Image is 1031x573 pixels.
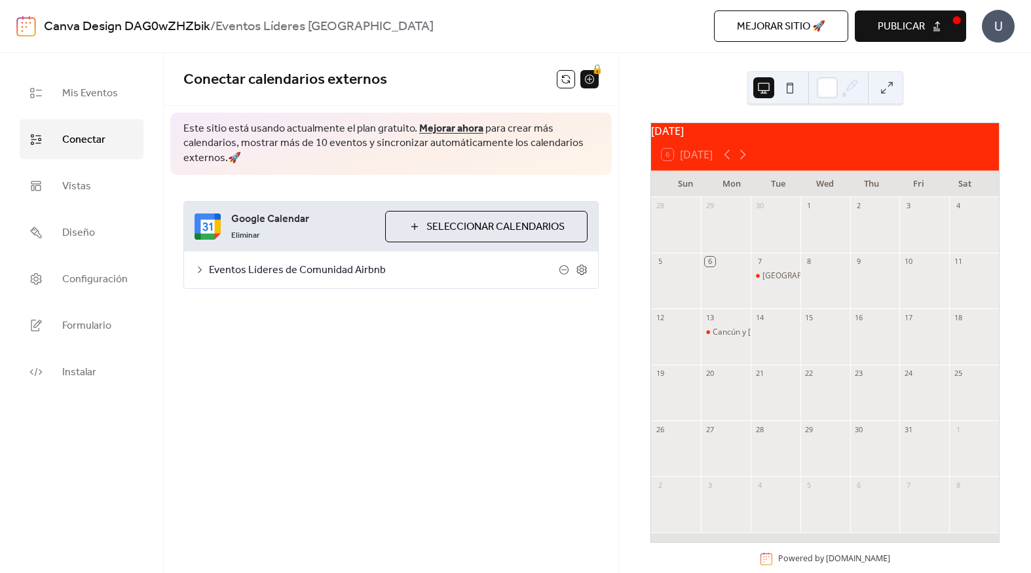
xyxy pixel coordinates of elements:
[855,10,966,42] button: Publicar
[737,19,825,35] span: Mejorar sitio 🚀
[20,166,143,206] a: Vistas
[705,480,715,490] div: 3
[942,171,988,197] div: Sat
[655,257,665,267] div: 5
[895,171,942,197] div: Fri
[953,201,963,211] div: 4
[705,424,715,434] div: 27
[62,130,105,150] span: Conectar
[755,312,764,322] div: 14
[714,10,848,42] button: Mejorar sitio 🚀
[419,119,483,139] a: Mejorar ahora
[231,231,260,241] span: Eliminar
[953,424,963,434] div: 1
[953,312,963,322] div: 18
[20,119,143,159] a: Conectar
[854,480,864,490] div: 6
[62,362,96,382] span: Instalar
[903,424,913,434] div: 31
[195,213,221,240] img: google
[216,14,434,39] b: Eventos Líderes [GEOGRAPHIC_DATA]
[854,312,864,322] div: 16
[802,171,848,197] div: Wed
[662,171,708,197] div: Sun
[755,171,802,197] div: Tue
[755,369,764,379] div: 21
[982,10,1015,43] div: U
[755,424,764,434] div: 28
[755,201,764,211] div: 30
[953,257,963,267] div: 11
[804,480,814,490] div: 5
[651,123,999,139] div: [DATE]
[62,269,128,289] span: Configuración
[655,480,665,490] div: 2
[953,480,963,490] div: 8
[953,369,963,379] div: 25
[62,176,91,196] span: Vistas
[804,312,814,322] div: 15
[804,424,814,434] div: 29
[826,553,890,564] a: [DOMAIN_NAME]
[709,171,755,197] div: Mon
[903,257,913,267] div: 10
[209,263,559,278] span: Eventos Líderes de Comunidad Airbnb
[231,212,375,227] span: Google Calendar
[705,257,715,267] div: 6
[755,257,764,267] div: 7
[854,257,864,267] div: 9
[701,327,751,338] div: Cancún y Rivera Maya, Tulum y Bacalar | Masterclass: Tarifa Simplificada y Nueva Tarifa Airbnb
[210,14,216,39] b: /
[848,171,895,197] div: Thu
[183,122,599,166] span: Este sitio está usando actualmente el plan gratuito. para crear más calendarios, mostrar más de 1...
[16,16,36,37] img: logo
[20,212,143,252] a: Diseño
[655,369,665,379] div: 19
[44,14,210,39] a: Canva Design DAG0wZHZbik
[385,211,588,242] button: Seleccionar Calendarios
[426,219,565,235] span: Seleccionar Calendarios
[20,259,143,299] a: Configuración
[655,201,665,211] div: 28
[903,369,913,379] div: 24
[62,223,95,243] span: Diseño
[878,19,925,35] span: Publicar
[62,83,118,103] span: Mis Eventos
[903,201,913,211] div: 3
[804,201,814,211] div: 1
[20,352,143,392] a: Instalar
[903,312,913,322] div: 17
[903,480,913,490] div: 7
[804,369,814,379] div: 22
[854,424,864,434] div: 30
[705,369,715,379] div: 20
[751,270,800,282] div: Monterrey, Querétaro | Masterclass: Tarifa Simplificada y Nueva Tarifa Airbnb
[804,257,814,267] div: 8
[705,312,715,322] div: 13
[755,480,764,490] div: 4
[20,73,143,113] a: Mis Eventos
[655,312,665,322] div: 12
[854,369,864,379] div: 23
[183,65,387,94] span: Conectar calendarios externos
[854,201,864,211] div: 2
[20,305,143,345] a: Formulario
[705,201,715,211] div: 29
[62,316,111,336] span: Formulario
[778,553,890,564] div: Powered by
[655,424,665,434] div: 26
